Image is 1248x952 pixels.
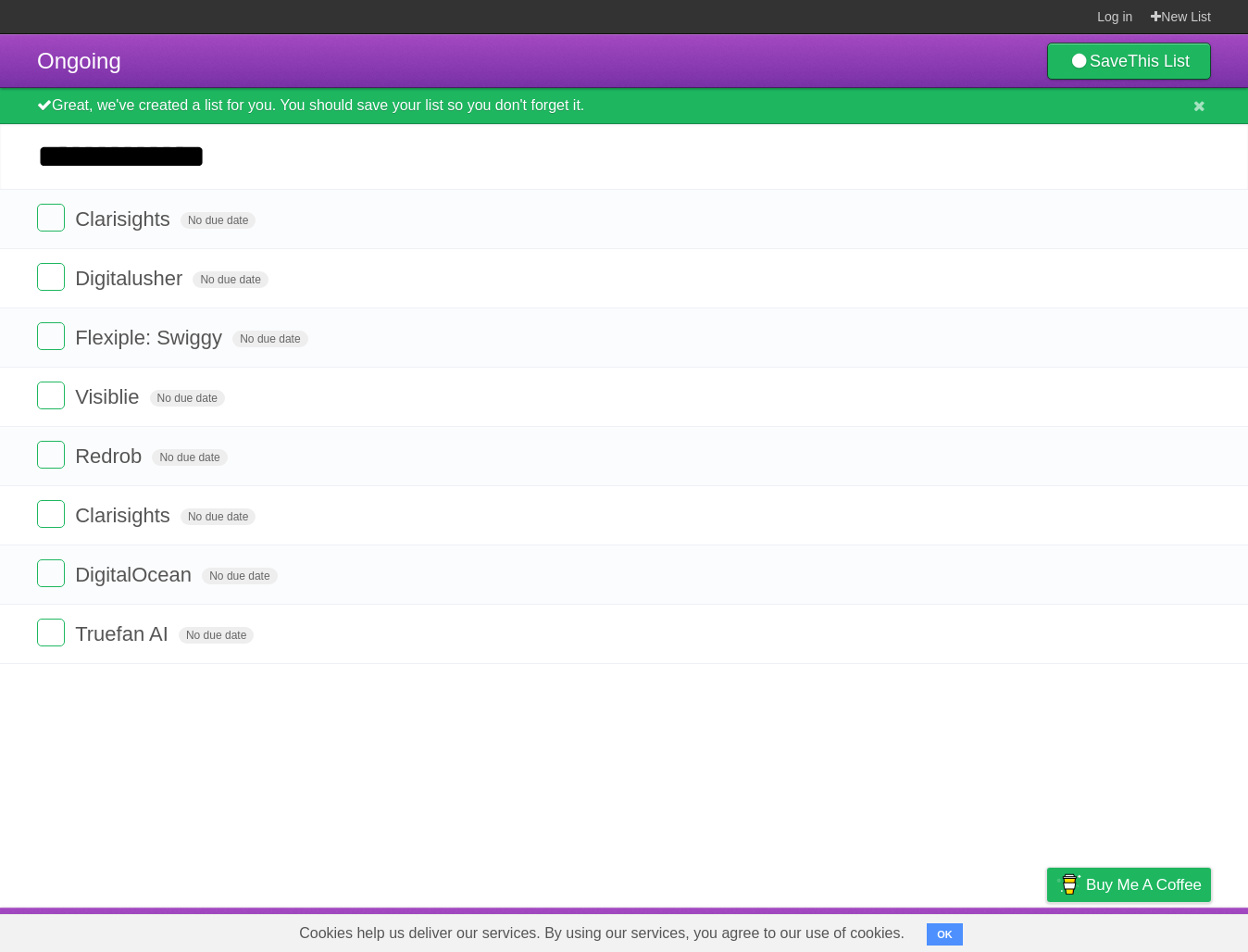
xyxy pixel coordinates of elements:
label: Done [37,263,65,291]
span: Cookies help us deliver our services. By using our services, you agree to our use of cookies. [281,915,923,952]
span: No due date [181,508,256,525]
span: Flexiple: Swiggy [75,326,227,349]
span: Redrob [75,445,146,468]
label: Done [37,619,65,646]
a: Terms [960,912,1001,947]
img: Buy me a coffee [1056,869,1081,900]
span: No due date [202,568,277,584]
a: SaveThis List [1047,43,1211,80]
a: Buy me a coffee [1047,868,1211,902]
label: Done [37,559,65,587]
a: Developers [862,912,937,947]
span: Clarisights [75,504,175,527]
label: Done [37,204,65,232]
a: Privacy [1023,912,1071,947]
b: This List [1128,52,1190,70]
label: Done [37,382,65,409]
label: Done [37,500,65,528]
span: Digitalusher [75,267,187,290]
span: No due date [193,271,268,288]
label: Done [37,441,65,469]
span: Buy me a coffee [1086,869,1202,901]
a: Suggest a feature [1094,912,1211,947]
span: No due date [232,331,307,347]
span: No due date [181,212,256,229]
span: Clarisights [75,207,175,231]
a: About [801,912,840,947]
span: Visiblie [75,385,144,408]
button: OK [927,923,963,946]
span: Truefan AI [75,622,173,645]
label: Done [37,322,65,350]
span: No due date [152,449,227,466]
span: No due date [179,627,254,644]
span: Ongoing [37,48,121,73]
span: No due date [150,390,225,407]
span: DigitalOcean [75,563,196,586]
